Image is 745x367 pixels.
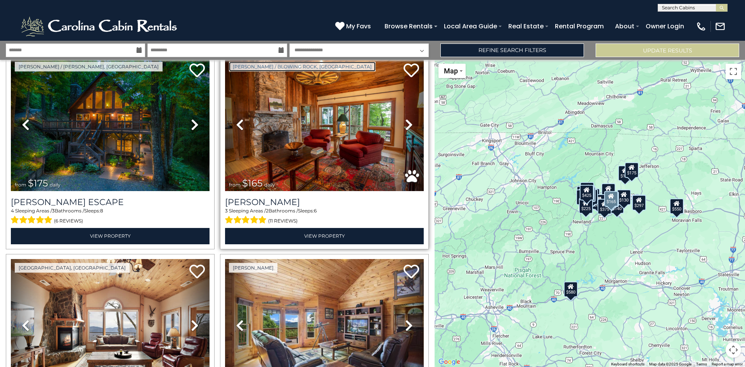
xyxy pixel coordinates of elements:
span: My Favs [346,21,371,31]
a: [PERSON_NAME] / [PERSON_NAME], [GEOGRAPHIC_DATA] [15,62,163,71]
div: $480 [605,191,619,207]
a: [GEOGRAPHIC_DATA], [GEOGRAPHIC_DATA] [15,263,130,273]
div: $130 [617,190,631,205]
a: [PERSON_NAME] [229,263,277,273]
a: [PERSON_NAME] Escape [11,197,210,207]
span: (11 reviews) [268,216,298,226]
span: $175 [28,177,48,189]
a: Report a map error [712,362,743,366]
a: Real Estate [504,19,547,33]
button: Map camera controls [726,342,741,358]
a: Open this area in Google Maps (opens a new window) [437,357,462,367]
div: $140 [610,198,624,213]
div: $165 [604,191,618,206]
a: Browse Rentals [381,19,437,33]
span: daily [264,182,275,188]
div: $230 [576,189,590,205]
a: Owner Login [642,19,688,33]
div: $375 [598,198,612,214]
a: View Property [11,228,210,244]
span: Map [444,67,458,75]
h3: Azalea Hill [225,197,424,207]
a: Rental Program [551,19,608,33]
div: $325 [632,195,646,210]
div: $297 [632,195,646,210]
span: (6 reviews) [54,216,83,226]
span: 8 [100,208,103,214]
img: thumbnail_163277858.jpeg [225,58,424,191]
div: $175 [618,165,632,181]
a: Add to favorites [404,63,419,79]
img: White-1-2.png [19,15,180,38]
a: Local Area Guide [440,19,501,33]
div: $230 [592,194,606,209]
a: [PERSON_NAME] / Blowing Rock, [GEOGRAPHIC_DATA] [229,62,376,71]
span: 4 [11,208,14,214]
span: Map data ©2025 Google [649,362,691,366]
a: Add to favorites [404,264,419,280]
button: Update Results [596,43,739,57]
span: 3 [225,208,228,214]
span: 6 [314,208,317,214]
a: Add to favorites [189,63,205,79]
span: daily [50,182,61,188]
a: Terms (opens in new tab) [696,362,707,366]
img: Google [437,357,462,367]
a: Refine Search Filters [440,43,584,57]
img: thumbnail_168627805.jpeg [11,58,210,191]
div: $550 [670,198,684,214]
div: $349 [601,183,615,199]
div: $225 [579,198,593,214]
div: $425 [580,184,594,200]
a: View Property [225,228,424,244]
a: Add to favorites [189,264,205,280]
span: from [229,182,241,188]
div: Sleeping Areas / Bathrooms / Sleeps: [11,207,210,226]
span: 3 [52,208,55,214]
span: $165 [242,177,263,189]
img: phone-regular-white.png [696,21,707,32]
button: Toggle fullscreen view [726,64,741,79]
span: 2 [266,208,269,214]
a: About [611,19,638,33]
button: Change map style [438,64,466,78]
button: Keyboard shortcuts [611,362,645,367]
h3: Todd Escape [11,197,210,207]
img: mail-regular-white.png [715,21,726,32]
div: $125 [580,182,594,197]
span: from [15,182,26,188]
a: [PERSON_NAME] [225,197,424,207]
div: $580 [564,281,578,297]
div: Sleeping Areas / Bathrooms / Sleeps: [225,207,424,226]
div: $175 [625,162,639,177]
a: My Favs [335,21,373,31]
